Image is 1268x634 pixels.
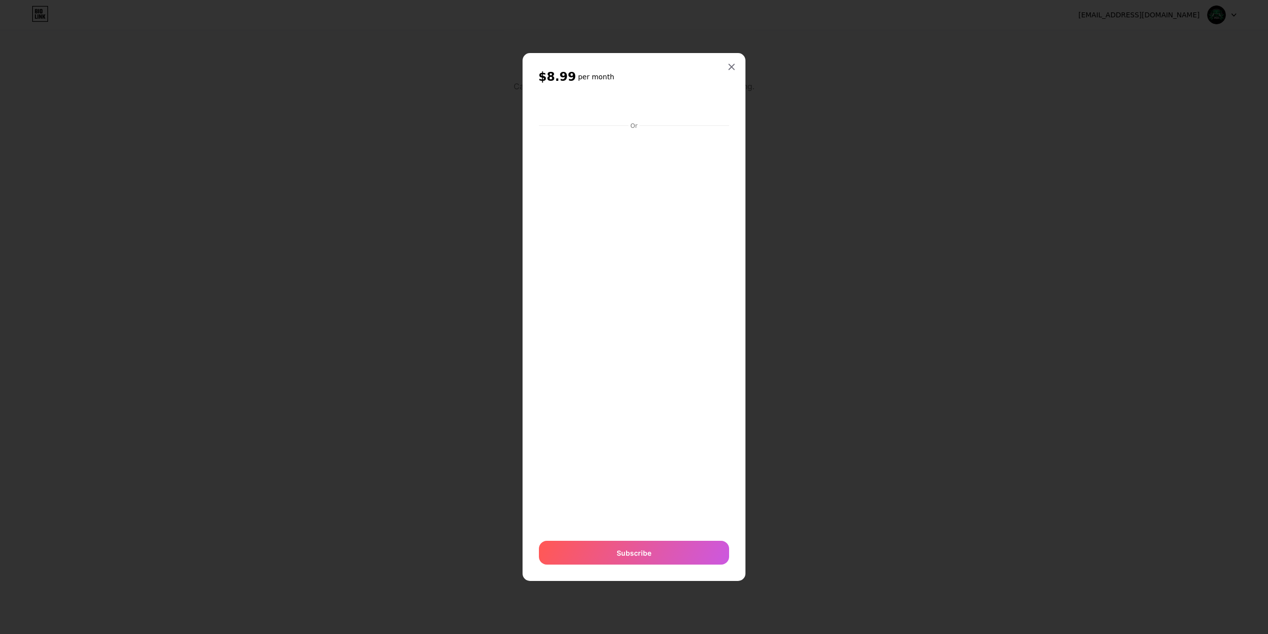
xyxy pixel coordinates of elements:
[578,72,614,82] h6: per month
[538,69,576,85] span: $8.99
[629,122,639,130] div: Or
[539,95,729,119] iframe: Secure payment button frame
[617,548,651,558] span: Subscribe
[537,131,731,531] iframe: Secure payment input frame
